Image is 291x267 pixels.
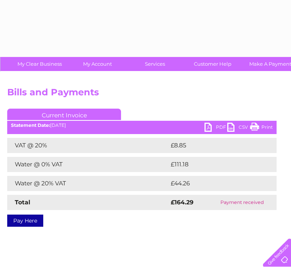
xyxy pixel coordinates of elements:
[7,109,121,120] a: Current Invoice
[227,123,250,134] a: CSV
[124,57,186,71] a: Services
[7,176,169,191] td: Water @ 20% VAT
[169,157,261,172] td: £111.18
[66,57,129,71] a: My Account
[11,122,50,128] b: Statement Date:
[171,199,193,206] strong: £164.29
[7,215,43,227] a: Pay Here
[250,123,273,134] a: Print
[15,199,30,206] strong: Total
[8,57,71,71] a: My Clear Business
[208,195,277,210] td: Payment received
[7,157,169,172] td: Water @ 0% VAT
[181,57,244,71] a: Customer Help
[7,123,277,128] div: [DATE]
[7,138,169,153] td: VAT @ 20%
[169,176,261,191] td: £44.26
[169,138,259,153] td: £8.85
[204,123,227,134] a: PDF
